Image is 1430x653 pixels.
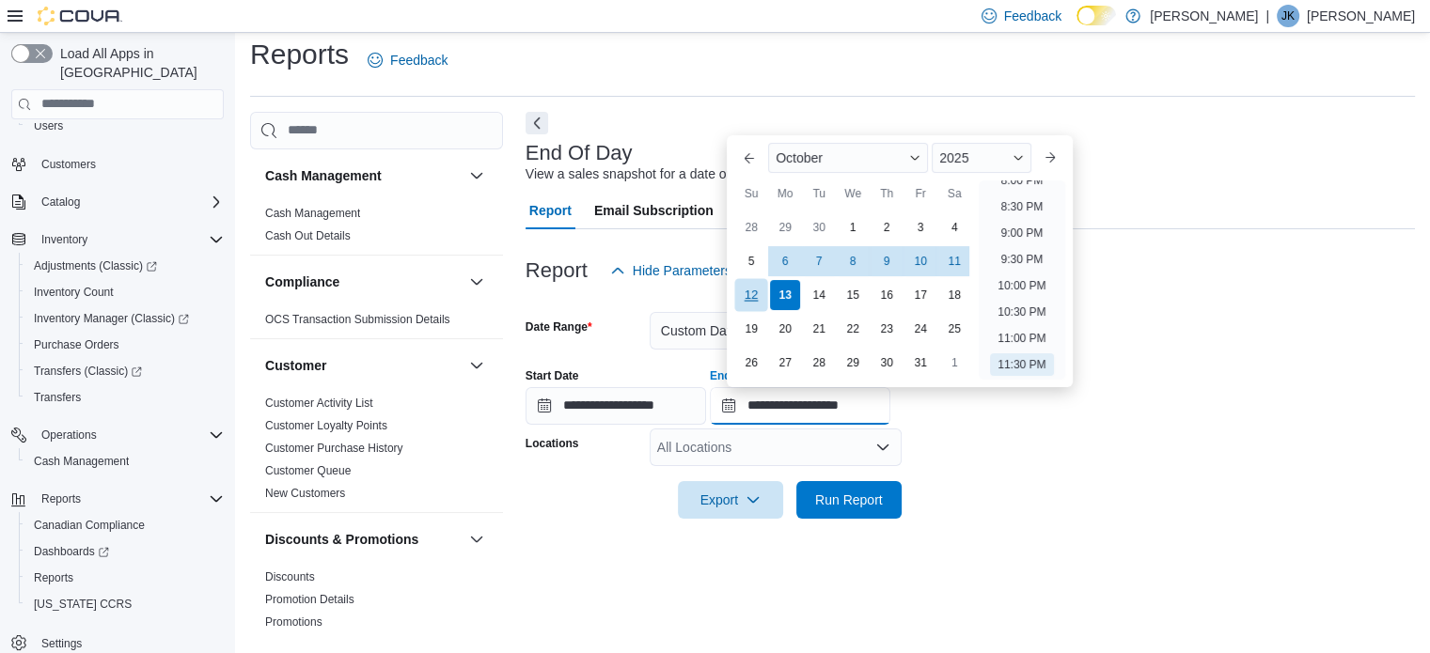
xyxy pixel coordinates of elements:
[26,450,224,473] span: Cash Management
[34,488,88,510] button: Reports
[19,279,231,305] button: Inventory Count
[265,396,373,410] a: Customer Activity List
[526,387,706,425] input: Press the down key to open a popover containing a calendar.
[872,348,902,378] div: day-30
[734,210,971,380] div: October, 2025
[26,514,224,536] span: Canadian Compliance
[26,115,71,137] a: Users
[34,544,109,559] span: Dashboards
[594,192,714,229] span: Email Subscription
[735,278,768,311] div: day-12
[939,314,969,344] div: day-25
[526,368,579,383] label: Start Date
[633,261,731,280] span: Hide Parameters
[939,280,969,310] div: day-18
[265,229,351,242] a: Cash Out Details
[939,212,969,242] div: day-4
[994,195,1051,218] li: 8:30 PM
[1076,25,1077,26] span: Dark Mode
[19,305,231,332] a: Inventory Manager (Classic)
[770,280,800,310] div: day-13
[34,311,189,326] span: Inventory Manager (Classic)
[905,179,935,209] div: Fr
[250,202,503,255] div: Cash Management
[34,191,87,213] button: Catalog
[34,424,104,446] button: Operations
[872,246,902,276] div: day-9
[26,540,224,563] span: Dashboards
[804,179,834,209] div: Tu
[678,481,783,519] button: Export
[34,191,224,213] span: Catalog
[265,356,326,375] h3: Customer
[26,567,81,589] a: Reports
[41,157,96,172] span: Customers
[710,387,890,425] input: Press the down key to enter a popover containing a calendar. Press the escape key to close the po...
[736,314,766,344] div: day-19
[265,419,387,432] a: Customer Loyalty Points
[804,314,834,344] div: day-21
[26,514,152,536] a: Canadian Compliance
[265,614,322,630] span: Promotions
[26,593,224,615] span: Washington CCRS
[770,212,800,242] div: day-29
[34,364,142,379] span: Transfers (Classic)
[19,448,231,474] button: Cash Management
[265,530,462,549] button: Discounts & Promotions
[265,166,382,185] h3: Cash Management
[265,463,351,478] span: Customer Queue
[838,314,868,344] div: day-22
[26,567,224,589] span: Reports
[265,312,450,327] span: OCS Transaction Submission Details
[815,490,883,509] span: Run Report
[603,252,739,289] button: Hide Parameters
[41,491,81,506] span: Reports
[265,313,450,326] a: OCS Transaction Submission Details
[265,272,339,291] h3: Compliance
[465,354,488,377] button: Customer
[990,301,1053,323] li: 10:30 PM
[1307,5,1415,27] p: [PERSON_NAME]
[1265,5,1269,27] p: |
[250,308,503,338] div: Compliance
[529,192,572,229] span: Report
[905,246,935,276] div: day-10
[770,348,800,378] div: day-27
[38,7,122,25] img: Cova
[939,150,968,165] span: 2025
[526,164,801,184] div: View a sales snapshot for a date or date range.
[265,441,403,456] span: Customer Purchase History
[265,272,462,291] button: Compliance
[4,422,231,448] button: Operations
[41,428,97,443] span: Operations
[768,143,928,173] div: Button. Open the month selector. October is currently selected.
[265,166,462,185] button: Cash Management
[990,274,1053,297] li: 10:00 PM
[939,246,969,276] div: day-11
[905,212,935,242] div: day-3
[26,386,224,409] span: Transfers
[838,212,868,242] div: day-1
[265,593,354,606] a: Promotion Details
[250,392,503,512] div: Customer
[265,418,387,433] span: Customer Loyalty Points
[26,360,224,382] span: Transfers (Classic)
[465,528,488,551] button: Discounts & Promotions
[736,246,766,276] div: day-5
[1004,7,1061,25] span: Feedback
[265,442,403,455] a: Customer Purchase History
[905,314,935,344] div: day-24
[34,228,224,251] span: Inventory
[770,179,800,209] div: Mo
[19,565,231,591] button: Reports
[26,334,127,356] a: Purchase Orders
[838,348,868,378] div: day-29
[265,487,345,500] a: New Customers
[526,319,592,334] label: Date Range
[19,538,231,565] a: Dashboards
[265,615,322,629] a: Promotions
[1277,5,1299,27] div: Justin Keen
[804,212,834,242] div: day-30
[34,153,103,176] a: Customers
[34,285,114,300] span: Inventory Count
